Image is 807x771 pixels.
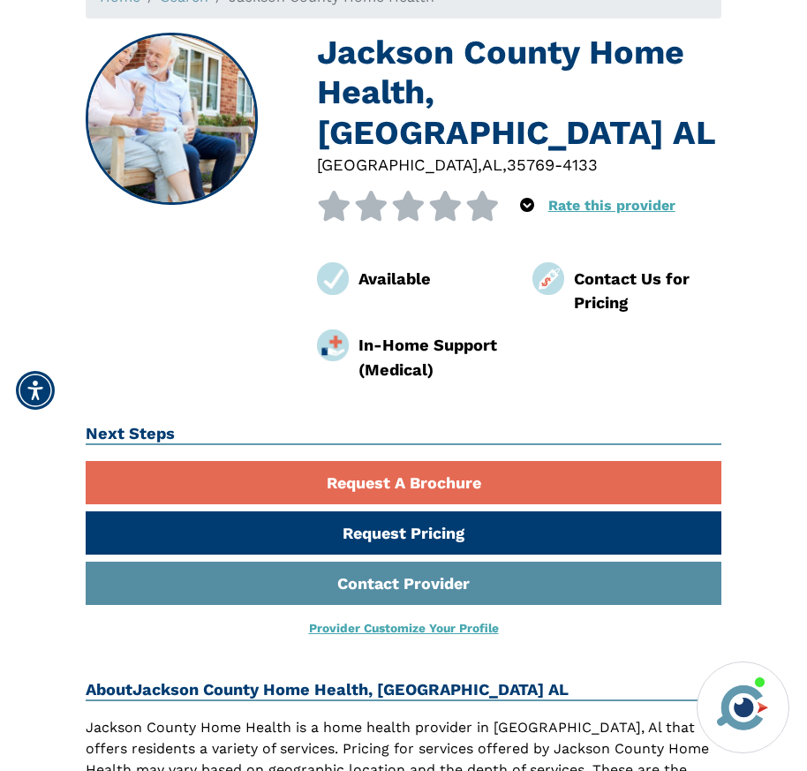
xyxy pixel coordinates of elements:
a: Request Pricing [86,511,721,555]
div: Available [358,267,506,291]
div: 35769-4133 [507,153,598,177]
span: , [478,155,482,174]
a: Request A Brochure [86,461,721,504]
h1: Jackson County Home Health, [GEOGRAPHIC_DATA] AL [317,33,721,153]
h2: About Jackson County Home Health, [GEOGRAPHIC_DATA] AL [86,680,721,701]
a: Provider Customize Your Profile [309,621,499,635]
div: Accessibility Menu [16,371,55,410]
span: , [502,155,507,174]
h2: Next Steps [86,424,721,445]
div: Popover trigger [520,191,534,221]
div: In-Home Support (Medical) [358,333,506,382]
div: Contact Us for Pricing [574,267,721,315]
img: avatar [713,677,773,737]
img: Jackson County Home Health, Scottsboro AL [87,34,257,204]
a: Contact Provider [86,562,721,605]
iframe: iframe [457,410,789,651]
a: Rate this provider [548,197,675,214]
span: AL [482,155,502,174]
span: [GEOGRAPHIC_DATA] [317,155,478,174]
